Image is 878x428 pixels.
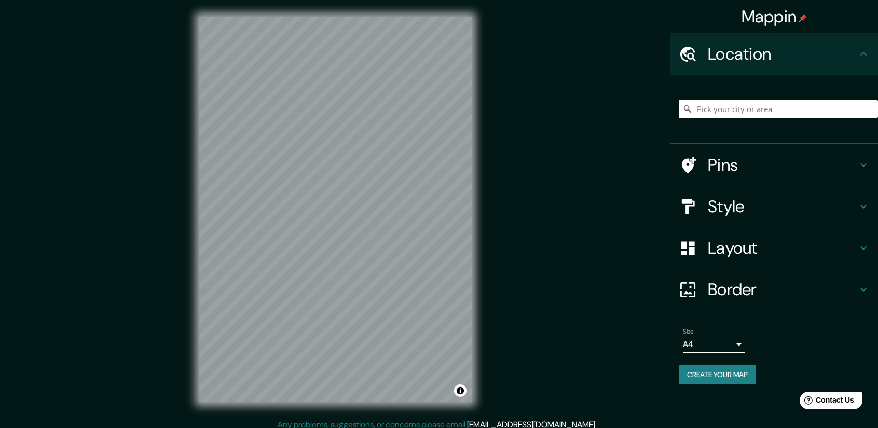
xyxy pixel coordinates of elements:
h4: Location [708,44,857,64]
h4: Layout [708,238,857,258]
canvas: Map [199,17,472,402]
div: Style [670,186,878,227]
h4: Border [708,279,857,300]
button: Toggle attribution [454,384,467,397]
div: Pins [670,144,878,186]
input: Pick your city or area [679,100,878,118]
h4: Mappin [742,6,807,27]
h4: Pins [708,155,857,175]
button: Create your map [679,365,756,384]
div: Location [670,33,878,75]
div: Layout [670,227,878,269]
div: A4 [683,336,745,353]
label: Size [683,327,694,336]
img: pin-icon.png [799,14,807,22]
div: Border [670,269,878,310]
iframe: Help widget launcher [786,388,867,417]
h4: Style [708,196,857,217]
